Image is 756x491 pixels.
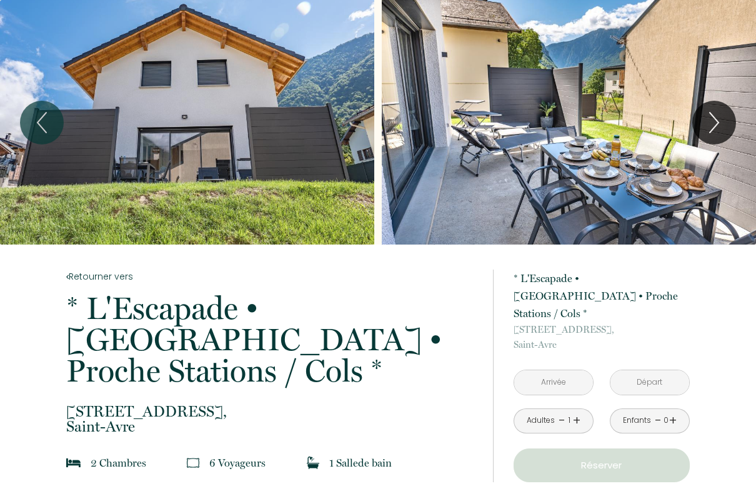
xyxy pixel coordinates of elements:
span: [STREET_ADDRESS], [514,322,690,337]
div: Adultes [527,415,555,427]
div: Enfants [623,415,651,427]
p: * L'Escapade • [GEOGRAPHIC_DATA] • Proche Stations / Cols * [66,293,476,387]
span: [STREET_ADDRESS], [66,404,476,419]
span: s [261,457,266,469]
a: + [573,411,580,430]
div: 1 [566,415,572,427]
button: Next [692,101,736,144]
input: Arrivée [514,370,593,395]
a: + [669,411,677,430]
p: 2 Chambre [91,454,146,472]
p: Saint-Avre [66,404,476,434]
a: Retourner vers [66,270,476,283]
button: Réserver [514,448,690,482]
p: Réserver [518,458,685,473]
a: - [559,411,565,430]
p: Saint-Avre [514,322,690,352]
p: * L'Escapade • [GEOGRAPHIC_DATA] • Proche Stations / Cols * [514,270,690,322]
a: - [655,411,662,430]
img: guests [187,457,199,469]
button: Previous [20,101,64,144]
input: Départ [610,370,689,395]
span: s [142,457,146,469]
p: 1 Salle de bain [329,454,392,472]
p: 6 Voyageur [209,454,266,472]
div: 0 [663,415,669,427]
